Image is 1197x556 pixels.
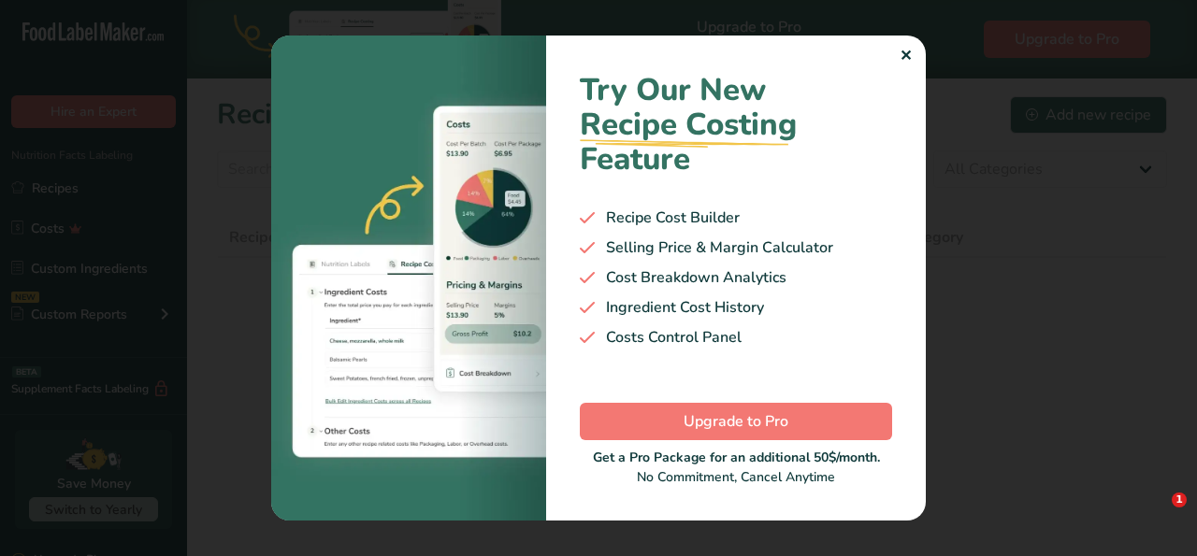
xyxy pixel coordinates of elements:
div: Selling Price & Margin Calculator [580,236,892,259]
div: ✕ [900,45,912,67]
span: Recipe Costing [580,104,797,146]
iframe: Intercom live chat [1133,492,1178,537]
div: Costs Control Panel [580,326,892,349]
div: No Commitment, Cancel Anytime [580,448,892,487]
div: Cost Breakdown Analytics [580,266,892,289]
img: costing-image-1.bb94421.webp [271,36,546,520]
span: Upgrade to Pro [684,410,788,433]
div: Recipe Cost Builder [580,207,892,229]
h1: Try Our New Feature [580,73,892,177]
div: Get a Pro Package for an additional 50$/month. [580,448,892,467]
button: Upgrade to Pro [580,403,892,440]
span: 1 [1172,492,1187,507]
div: Ingredient Cost History [580,296,892,319]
